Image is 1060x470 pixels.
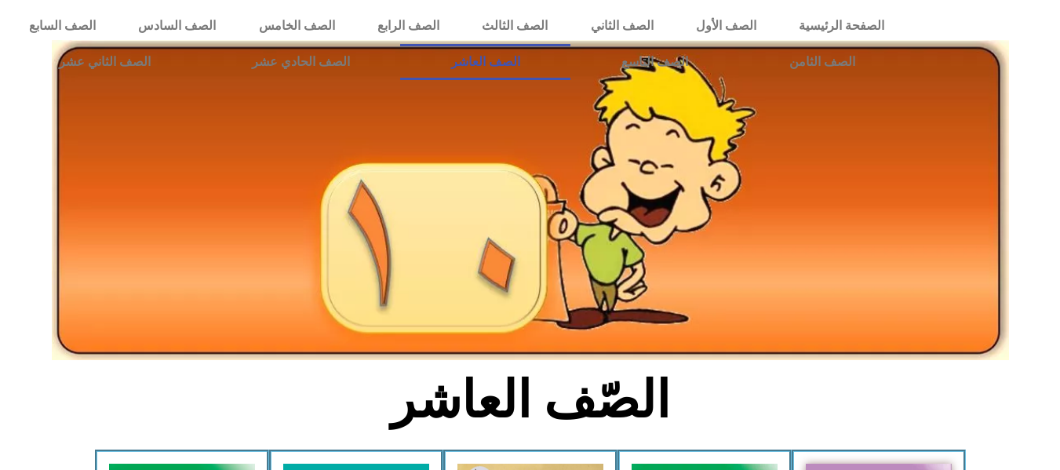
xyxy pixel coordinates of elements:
[675,8,778,44] a: الصف الأول
[778,8,905,44] a: الصفحة الرئيسية
[117,8,237,44] a: الصف السادس
[570,8,675,44] a: الصف الثاني
[8,44,201,80] a: الصف الثاني عشر
[570,44,738,80] a: الصف التاسع
[356,8,461,44] a: الصف الرابع
[400,44,570,80] a: الصف العاشر
[238,8,356,44] a: الصف الخامس
[201,44,400,80] a: الصف الحادي عشر
[8,8,117,44] a: الصف السابع
[738,44,905,80] a: الصف الثامن
[461,8,569,44] a: الصف الثالث
[271,370,789,431] h2: الصّف العاشر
